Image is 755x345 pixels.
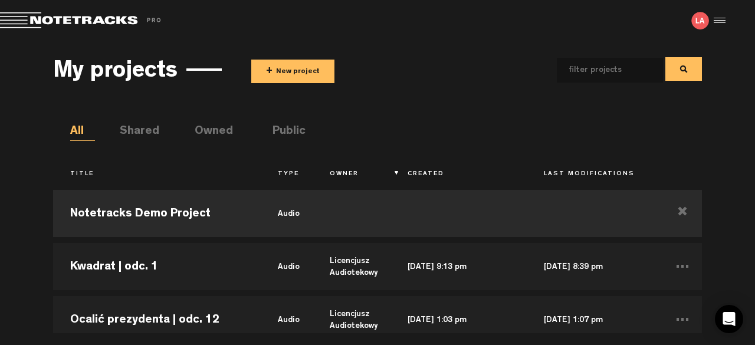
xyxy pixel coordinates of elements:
[313,165,390,185] th: Owner
[53,60,178,86] h3: My projects
[663,240,702,293] td: ...
[53,240,261,293] td: Kwadrat | odc. 1
[266,65,273,78] span: +
[390,165,527,185] th: Created
[251,60,334,83] button: +New project
[53,187,261,240] td: Notetracks Demo Project
[261,240,313,293] td: audio
[261,165,313,185] th: Type
[195,123,219,141] li: Owned
[715,305,743,333] div: Open Intercom Messenger
[313,240,390,293] td: Licencjusz Audiotekowy
[53,165,261,185] th: Title
[70,123,95,141] li: All
[557,58,644,83] input: filter projects
[527,240,663,293] td: [DATE] 8:39 pm
[390,240,527,293] td: [DATE] 9:13 pm
[691,12,709,29] img: letters
[273,123,297,141] li: Public
[261,187,313,240] td: audio
[527,165,663,185] th: Last Modifications
[120,123,145,141] li: Shared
